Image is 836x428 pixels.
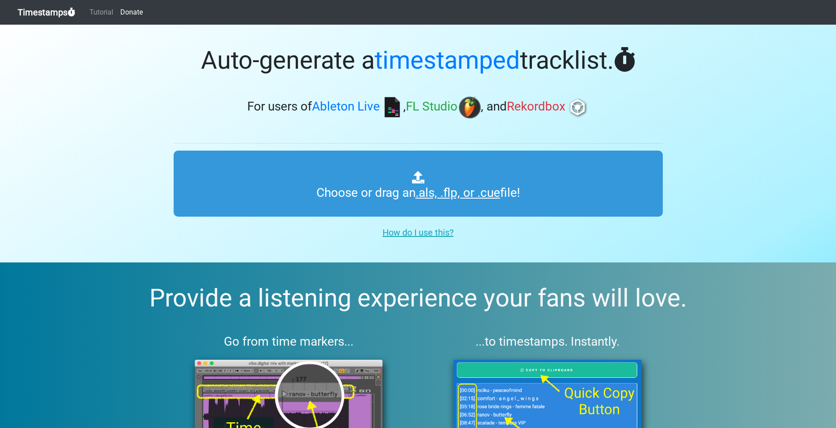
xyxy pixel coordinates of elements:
span: Ableton Live [312,100,380,114]
h1: Auto-generate a tracklist. [174,46,663,75]
a: Donate [117,4,146,21]
span: Rekordbox [507,100,565,114]
a: Tutorial [86,4,117,21]
span: FL Studio [406,100,457,114]
u: How do I use this? [383,227,453,238]
h3: Go from time markers... [174,334,404,349]
img: ableton.png [381,96,403,118]
img: rb.png [567,96,589,118]
h2: Provide a listening experience your fans will love. [21,284,815,313]
img: fl.png [459,96,481,118]
h3: For users of , , and [174,96,663,118]
a: Timestamps [18,4,75,21]
h3: ...to timestamps. Instantly. [432,334,663,349]
span: timestamped [375,46,520,75]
